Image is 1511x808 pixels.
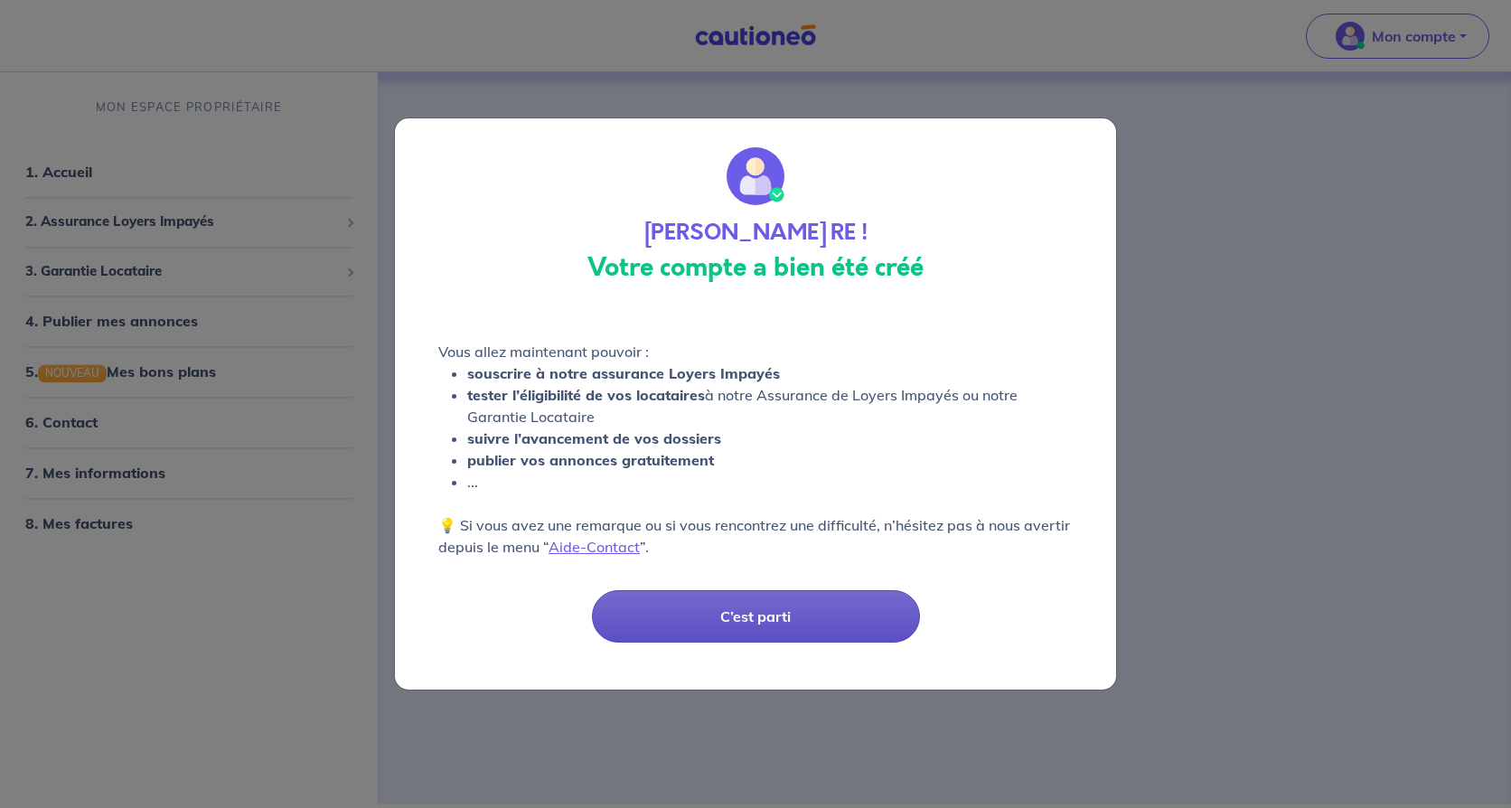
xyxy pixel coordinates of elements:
[727,147,784,205] img: wallet_circle
[467,364,780,382] strong: souscrire à notre assurance Loyers Impayés
[644,220,868,246] h4: [PERSON_NAME] RE !
[549,538,640,556] a: Aide-Contact
[467,471,1073,493] li: ...
[587,249,924,286] strong: Votre compte a bien été créé
[438,341,1073,362] p: Vous allez maintenant pouvoir :
[467,386,705,404] strong: tester l’éligibilité de vos locataires
[438,514,1073,558] p: 💡 Si vous avez une remarque ou si vous rencontrez une difficulté, n’hésitez pas à nous avertir de...
[592,590,920,643] button: C’est parti
[467,451,714,469] strong: publier vos annonces gratuitement
[467,384,1073,427] li: à notre Assurance de Loyers Impayés ou notre Garantie Locataire
[467,429,721,447] strong: suivre l’avancement de vos dossiers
